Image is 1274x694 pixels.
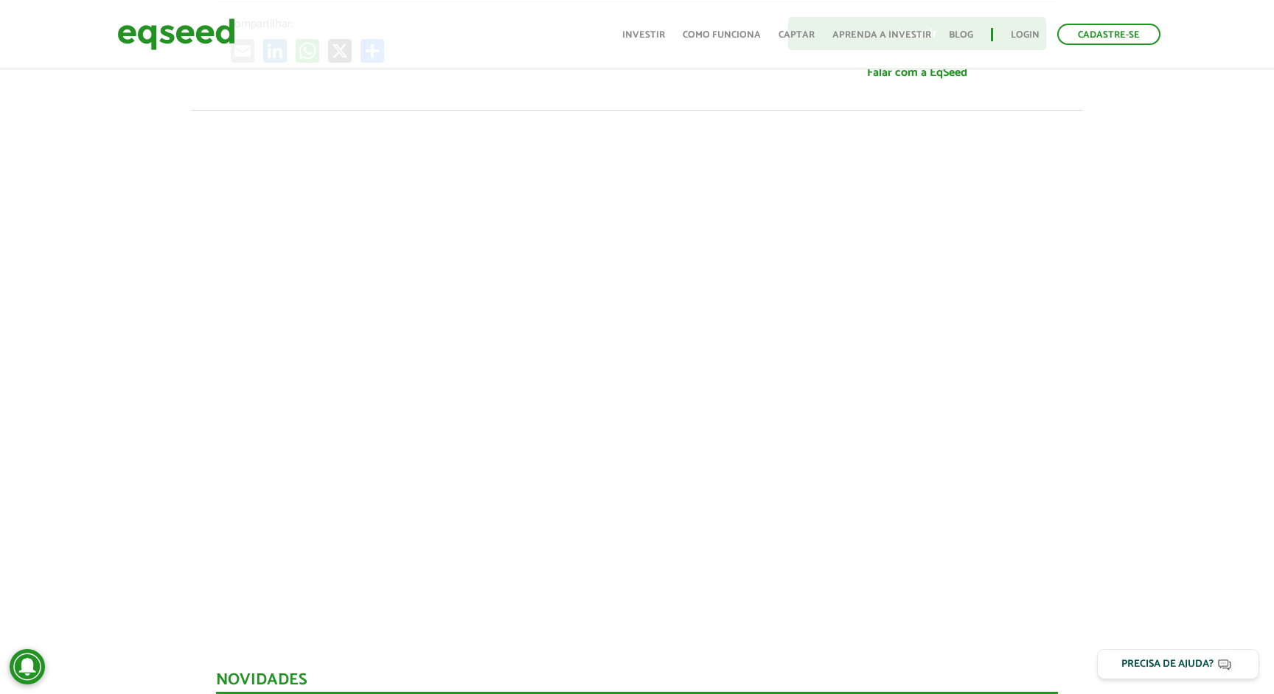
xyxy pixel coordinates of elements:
a: Login [1011,30,1040,40]
a: Como funciona [683,30,761,40]
a: Aprenda a investir [832,30,931,40]
iframe: Co.Urban | Oferta disponível [217,140,1057,613]
img: EqSeed [117,15,235,54]
a: Blog [949,30,973,40]
a: Investir [622,30,665,40]
a: Cadastre-se [1057,24,1160,45]
a: Falar com a EqSeed [788,58,1046,88]
a: Captar [779,30,815,40]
